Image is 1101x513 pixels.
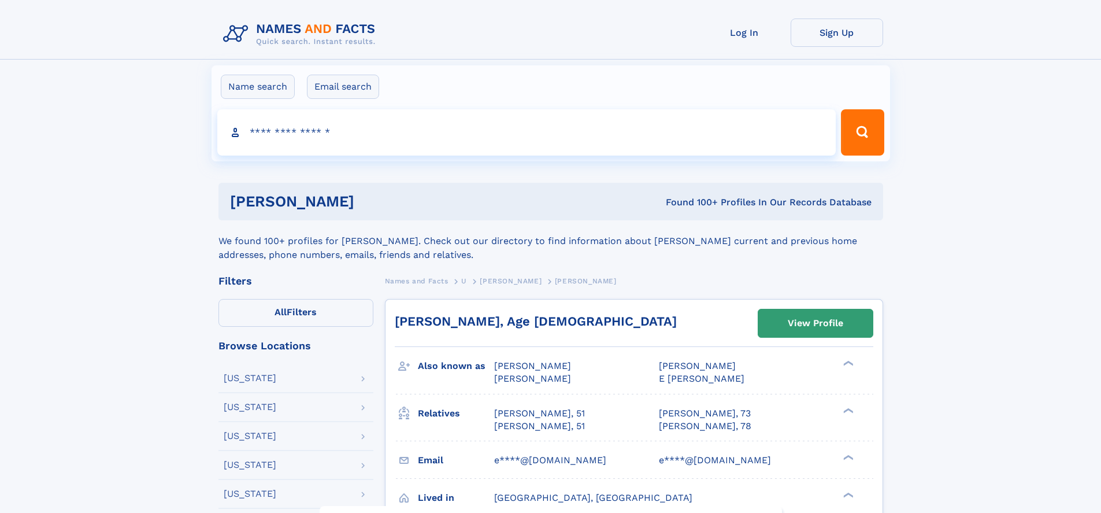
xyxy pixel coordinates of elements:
[494,407,585,420] a: [PERSON_NAME], 51
[494,492,692,503] span: [GEOGRAPHIC_DATA], [GEOGRAPHIC_DATA]
[218,299,373,327] label: Filters
[659,420,751,433] a: [PERSON_NAME], 78
[698,19,791,47] a: Log In
[758,309,873,337] a: View Profile
[510,196,872,209] div: Found 100+ Profiles In Our Records Database
[659,373,744,384] span: E [PERSON_NAME]
[461,274,467,288] a: U
[791,19,883,47] a: Sign Up
[218,276,373,286] div: Filters
[224,374,276,383] div: [US_STATE]
[221,75,295,99] label: Name search
[218,341,373,351] div: Browse Locations
[224,489,276,499] div: [US_STATE]
[840,360,854,367] div: ❯
[418,404,494,423] h3: Relatives
[840,407,854,414] div: ❯
[555,277,617,285] span: [PERSON_NAME]
[659,360,736,371] span: [PERSON_NAME]
[418,451,494,470] h3: Email
[461,277,467,285] span: U
[840,491,854,499] div: ❯
[385,274,448,288] a: Names and Facts
[659,407,751,420] a: [PERSON_NAME], 73
[218,220,883,262] div: We found 100+ profiles for [PERSON_NAME]. Check out our directory to find information about [PERS...
[224,460,276,470] div: [US_STATE]
[224,403,276,412] div: [US_STATE]
[218,19,385,50] img: Logo Names and Facts
[480,277,542,285] span: [PERSON_NAME]
[418,488,494,508] h3: Lived in
[494,360,571,371] span: [PERSON_NAME]
[217,109,836,156] input: search input
[494,373,571,384] span: [PERSON_NAME]
[224,431,276,441] div: [US_STATE]
[307,75,379,99] label: Email search
[840,453,854,461] div: ❯
[395,314,677,329] a: [PERSON_NAME], Age [DEMOGRAPHIC_DATA]
[418,356,494,376] h3: Also known as
[788,310,843,337] div: View Profile
[230,194,510,209] h1: [PERSON_NAME]
[480,274,542,288] a: [PERSON_NAME]
[494,420,585,433] a: [PERSON_NAME], 51
[841,109,884,156] button: Search Button
[275,307,287,318] span: All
